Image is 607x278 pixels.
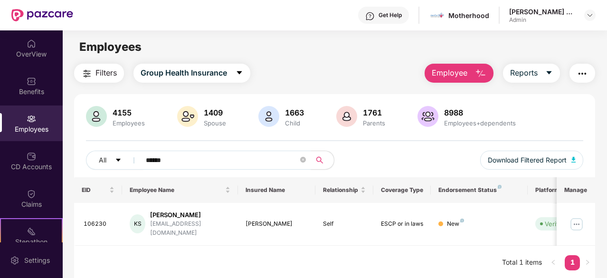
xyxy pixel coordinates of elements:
[323,186,359,194] span: Relationship
[365,11,375,21] img: svg+xml;base64,PHN2ZyBpZD0iSGVscC0zMngzMiIgeG1sbnM9Imh0dHA6Ly93d3cudzMub3JnLzIwMDAvc3ZnIiB3aWR0aD...
[82,186,108,194] span: EID
[448,11,489,20] div: Motherhood
[438,186,520,194] div: Endorsement Status
[430,9,444,22] img: motherhood%20_%20logo.png
[580,255,595,270] li: Next Page
[300,157,306,163] span: close-circle
[432,67,467,79] span: Employee
[488,155,567,165] span: Download Filtered Report
[74,177,123,203] th: EID
[580,255,595,270] button: right
[381,220,424,229] div: ESCP or in laws
[27,77,36,86] img: svg+xml;base64,PHN2ZyBpZD0iQmVuZWZpdHMiIHhtbG5zPSJodHRwOi8vd3d3LnczLm9yZy8yMDAwL3N2ZyIgd2lkdGg9Ij...
[503,64,560,83] button: Reportscaret-down
[577,68,588,79] img: svg+xml;base64,PHN2ZyB4bWxucz0iaHR0cDovL3d3dy53My5vcmcvMjAwMC9zdmciIHdpZHRoPSIyNCIgaGVpZ2h0PSIyNC...
[373,177,431,203] th: Coverage Type
[417,106,438,127] img: svg+xml;base64,PHN2ZyB4bWxucz0iaHR0cDovL3d3dy53My5vcmcvMjAwMC9zdmciIHhtbG5zOnhsaW5rPSJodHRwOi8vd3...
[246,220,308,229] div: [PERSON_NAME]
[545,219,568,229] div: Verified
[510,67,538,79] span: Reports
[361,108,387,117] div: 1761
[545,69,553,77] span: caret-down
[480,151,584,170] button: Download Filtered Report
[27,39,36,48] img: svg+xml;base64,PHN2ZyBpZD0iSG9tZSIgeG1sbnM9Imh0dHA6Ly93d3cudzMub3JnLzIwMDAvc3ZnIiB3aWR0aD0iMjAiIG...
[442,119,518,127] div: Employees+dependents
[509,7,576,16] div: [PERSON_NAME] G C
[315,177,373,203] th: Relationship
[202,119,228,127] div: Spouse
[133,64,250,83] button: Group Health Insurancecaret-down
[81,68,93,79] img: svg+xml;base64,PHN2ZyB4bWxucz0iaHR0cDovL3d3dy53My5vcmcvMjAwMC9zdmciIHdpZHRoPSIyNCIgaGVpZ2h0PSIyNC...
[27,227,36,236] img: svg+xml;base64,PHN2ZyB4bWxucz0iaHR0cDovL3d3dy53My5vcmcvMjAwMC9zdmciIHdpZHRoPSIyMSIgaGVpZ2h0PSIyMC...
[27,152,36,161] img: svg+xml;base64,PHN2ZyBpZD0iQ0RfQWNjb3VudHMiIGRhdGEtbmFtZT0iQ0QgQWNjb3VudHMiIHhtbG5zPSJodHRwOi8vd3...
[379,11,402,19] div: Get Help
[79,40,142,54] span: Employees
[27,114,36,124] img: svg+xml;base64,PHN2ZyBpZD0iRW1wbG95ZWVzIiB4bWxucz0iaHR0cDovL3d3dy53My5vcmcvMjAwMC9zdmciIHdpZHRoPS...
[86,151,144,170] button: Allcaret-down
[546,255,561,270] button: left
[569,216,584,231] img: manageButton
[236,69,243,77] span: caret-down
[425,64,493,83] button: Employee
[238,177,315,203] th: Insured Name
[565,255,580,270] li: 1
[498,185,502,189] img: svg+xml;base64,PHN2ZyB4bWxucz0iaHR0cDovL3d3dy53My5vcmcvMjAwMC9zdmciIHdpZHRoPSI4IiBoZWlnaHQ9IjgiIH...
[115,157,122,164] span: caret-down
[141,67,227,79] span: Group Health Insurance
[130,214,145,233] div: KS
[177,106,198,127] img: svg+xml;base64,PHN2ZyB4bWxucz0iaHR0cDovL3d3dy53My5vcmcvMjAwMC9zdmciIHhtbG5zOnhsaW5rPSJodHRwOi8vd3...
[283,119,306,127] div: Child
[150,220,230,238] div: [EMAIL_ADDRESS][DOMAIN_NAME]
[130,186,223,194] span: Employee Name
[86,106,107,127] img: svg+xml;base64,PHN2ZyB4bWxucz0iaHR0cDovL3d3dy53My5vcmcvMjAwMC9zdmciIHhtbG5zOnhsaW5rPSJodHRwOi8vd3...
[535,186,588,194] div: Platform Status
[10,256,19,265] img: svg+xml;base64,PHN2ZyBpZD0iU2V0dGluZy0yMHgyMCIgeG1sbnM9Imh0dHA6Ly93d3cudzMub3JnLzIwMDAvc3ZnIiB3aW...
[11,9,73,21] img: New Pazcare Logo
[84,220,115,229] div: 106230
[300,156,306,165] span: close-circle
[361,119,387,127] div: Parents
[323,220,366,229] div: Self
[311,151,334,170] button: search
[111,108,147,117] div: 4155
[99,155,106,165] span: All
[585,259,590,265] span: right
[95,67,117,79] span: Filters
[447,220,464,229] div: New
[74,64,124,83] button: Filters
[475,68,486,79] img: svg+xml;base64,PHN2ZyB4bWxucz0iaHR0cDovL3d3dy53My5vcmcvMjAwMC9zdmciIHhtbG5zOnhsaW5rPSJodHRwOi8vd3...
[258,106,279,127] img: svg+xml;base64,PHN2ZyB4bWxucz0iaHR0cDovL3d3dy53My5vcmcvMjAwMC9zdmciIHhtbG5zOnhsaW5rPSJodHRwOi8vd3...
[150,211,230,220] div: [PERSON_NAME]
[509,16,576,24] div: Admin
[111,119,147,127] div: Employees
[21,256,53,265] div: Settings
[27,189,36,199] img: svg+xml;base64,PHN2ZyBpZD0iQ2xhaW0iIHhtbG5zPSJodHRwOi8vd3d3LnczLm9yZy8yMDAwL3N2ZyIgd2lkdGg9IjIwIi...
[202,108,228,117] div: 1409
[122,177,238,203] th: Employee Name
[442,108,518,117] div: 8988
[502,255,542,270] li: Total 1 items
[1,237,62,247] div: Stepathon
[557,177,595,203] th: Manage
[460,219,464,222] img: svg+xml;base64,PHN2ZyB4bWxucz0iaHR0cDovL3d3dy53My5vcmcvMjAwMC9zdmciIHdpZHRoPSI4IiBoZWlnaHQ9IjgiIH...
[586,11,594,19] img: svg+xml;base64,PHN2ZyBpZD0iRHJvcGRvd24tMzJ4MzIiIHhtbG5zPSJodHRwOi8vd3d3LnczLm9yZy8yMDAwL3N2ZyIgd2...
[565,255,580,269] a: 1
[283,108,306,117] div: 1663
[311,156,329,164] span: search
[550,259,556,265] span: left
[546,255,561,270] li: Previous Page
[571,157,576,163] img: svg+xml;base64,PHN2ZyB4bWxucz0iaHR0cDovL3d3dy53My5vcmcvMjAwMC9zdmciIHhtbG5zOnhsaW5rPSJodHRwOi8vd3...
[336,106,357,127] img: svg+xml;base64,PHN2ZyB4bWxucz0iaHR0cDovL3d3dy53My5vcmcvMjAwMC9zdmciIHhtbG5zOnhsaW5rPSJodHRwOi8vd3...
